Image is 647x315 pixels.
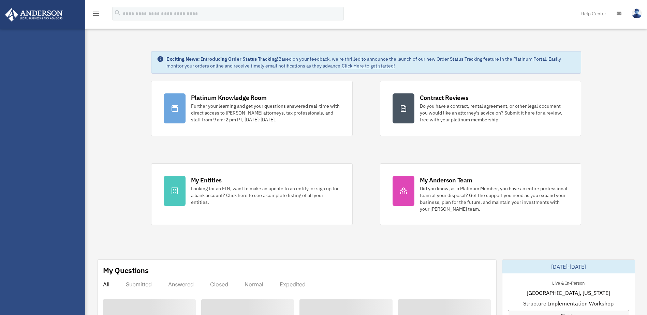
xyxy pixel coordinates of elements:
[166,56,278,62] strong: Exciting News: Introducing Order Status Tracking!
[547,279,590,286] div: Live & In-Person
[168,281,194,288] div: Answered
[126,281,152,288] div: Submitted
[280,281,306,288] div: Expedited
[632,9,642,18] img: User Pic
[191,103,340,123] div: Further your learning and get your questions answered real-time with direct access to [PERSON_NAM...
[420,93,469,102] div: Contract Reviews
[166,56,576,69] div: Based on your feedback, we're thrilled to announce the launch of our new Order Status Tracking fe...
[342,63,395,69] a: Click Here to get started!
[380,81,582,136] a: Contract Reviews Do you have a contract, rental agreement, or other legal document you would like...
[420,185,569,212] div: Did you know, as a Platinum Member, you have an entire professional team at your disposal? Get th...
[103,281,109,288] div: All
[210,281,228,288] div: Closed
[420,176,472,184] div: My Anderson Team
[523,299,614,307] span: Structure Implementation Workshop
[380,163,582,225] a: My Anderson Team Did you know, as a Platinum Member, you have an entire professional team at your...
[191,185,340,206] div: Looking for an EIN, want to make an update to an entity, or sign up for a bank account? Click her...
[92,12,100,18] a: menu
[245,281,263,288] div: Normal
[191,93,267,102] div: Platinum Knowledge Room
[151,81,353,136] a: Platinum Knowledge Room Further your learning and get your questions answered real-time with dire...
[103,265,149,275] div: My Questions
[527,289,610,297] span: [GEOGRAPHIC_DATA], [US_STATE]
[502,260,635,273] div: [DATE]-[DATE]
[92,10,100,18] i: menu
[191,176,222,184] div: My Entities
[151,163,353,225] a: My Entities Looking for an EIN, want to make an update to an entity, or sign up for a bank accoun...
[3,8,65,21] img: Anderson Advisors Platinum Portal
[420,103,569,123] div: Do you have a contract, rental agreement, or other legal document you would like an attorney's ad...
[114,9,121,17] i: search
